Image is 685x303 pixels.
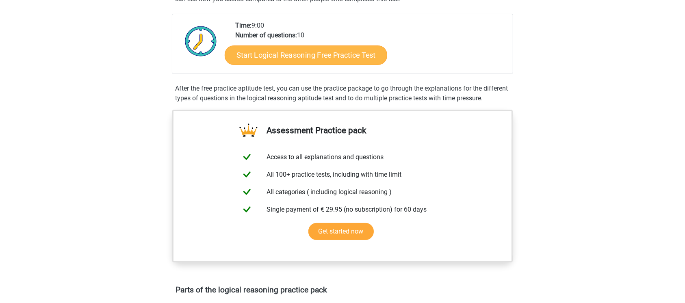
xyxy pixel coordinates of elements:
img: Clock [180,21,221,61]
h4: Parts of the logical reasoning practice pack [176,285,509,294]
div: After the free practice aptitude test, you can use the practice package to go through the explana... [172,84,513,103]
a: Start Logical Reasoning Free Practice Test [225,45,387,65]
a: Get started now [308,223,374,240]
div: 9:00 10 [229,21,512,74]
b: Number of questions: [235,31,297,39]
b: Time: [235,22,251,29]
